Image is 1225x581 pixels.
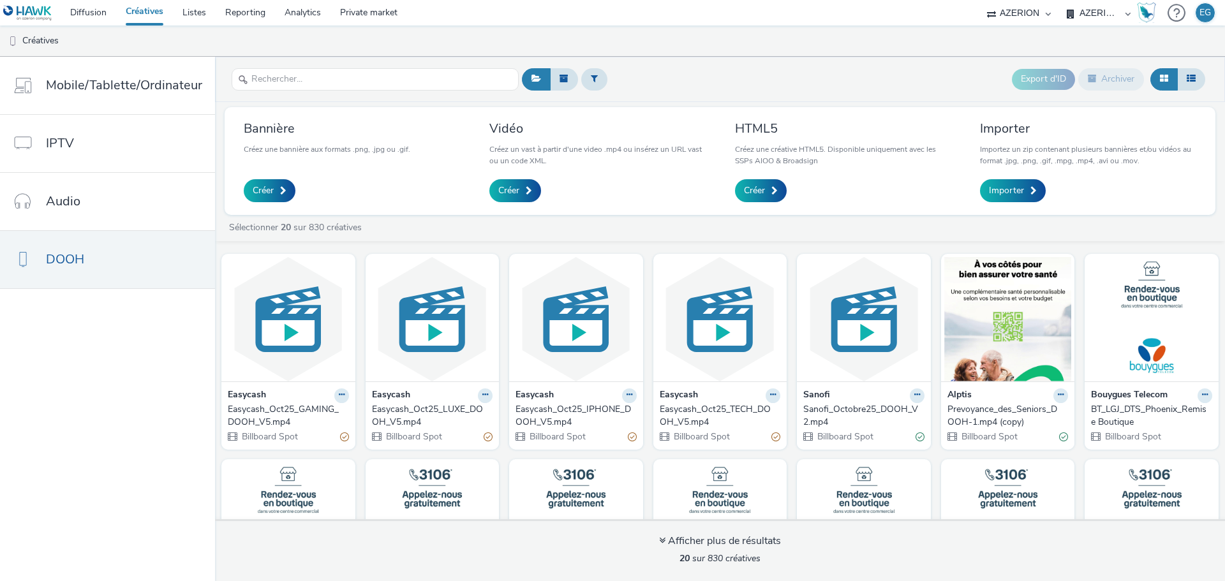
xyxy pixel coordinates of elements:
strong: Bouygues Telecom [1091,388,1168,403]
h3: Bannière [244,120,410,137]
span: Billboard Spot [816,430,873,443]
button: Export d'ID [1012,69,1075,89]
span: Importer [989,184,1024,197]
strong: 20 [281,221,291,233]
p: Créez une bannière aux formats .png, .jpg ou .gif. [244,143,410,155]
img: BT_LGJ_DTS_Phoenix_Remise Boutique visual [1088,257,1215,381]
strong: Easycash [516,388,554,403]
a: Prevoyance_des_Seniors_DOOH-1.mp4 (copy) [947,403,1069,429]
strong: Easycash [228,388,266,403]
img: Easycash_Oct25_GAMING_DOOH_V5.mp4 visual [225,257,352,381]
h3: Importer [980,120,1196,137]
span: Créer [498,184,519,197]
a: Sanofi_Octobre25_DOOH_V2.mp4 [803,403,924,429]
img: dooh [6,35,19,48]
div: Partiellement valide [340,430,349,443]
strong: 20 [679,552,690,564]
button: Archiver [1078,68,1144,90]
div: Valide [916,430,924,443]
div: Partiellement valide [484,430,493,443]
a: Créer [489,179,541,202]
div: BT_LGJ_DTS_Phoenix_Remise Boutique [1091,403,1207,429]
a: Hawk Academy [1137,3,1161,23]
span: sur 830 créatives [679,552,761,564]
div: EG [1199,3,1211,22]
span: Audio [46,192,80,210]
span: Billboard Spot [528,430,586,443]
h3: HTML5 [735,120,951,137]
div: Easycash_Oct25_TECH_DOOH_V5.mp4 [660,403,776,429]
a: Créer [735,179,787,202]
h3: Vidéo [489,120,706,137]
span: IPTV [46,134,74,152]
span: DOOH [46,250,84,268]
button: Grille [1150,68,1178,90]
img: Hawk Academy [1137,3,1156,23]
div: Partiellement valide [628,430,637,443]
a: Easycash_Oct25_LUXE_DOOH_V5.mp4 [372,403,493,429]
strong: Easycash [660,388,698,403]
div: Easycash_Oct25_GAMING_DOOH_V5.mp4 [228,403,344,429]
div: Afficher plus de résultats [659,534,781,548]
strong: Alptis [947,388,972,403]
div: Partiellement valide [771,430,780,443]
input: Rechercher... [232,68,519,91]
span: Créer [253,184,274,197]
span: Billboard Spot [1104,430,1161,443]
a: Easycash_Oct25_GAMING_DOOH_V5.mp4 [228,403,349,429]
p: Créez une créative HTML5. Disponible uniquement avec les SSPs AIOO & Broadsign [735,143,951,166]
div: Easycash_Oct25_IPHONE_DOOH_V5.mp4 [516,403,632,429]
img: Easycash_Oct25_LUXE_DOOH_V5.mp4 visual [369,257,496,381]
span: Billboard Spot [385,430,442,443]
p: Importez un zip contenant plusieurs bannières et/ou vidéos au format .jpg, .png, .gif, .mpg, .mp4... [980,143,1196,166]
span: Créer [744,184,765,197]
p: Créez un vast à partir d'une video .mp4 ou insérez un URL vast ou un code XML. [489,143,706,166]
span: Billboard Spot [672,430,730,443]
a: BT_LGJ_DTS_Phoenix_Remise Boutique [1091,403,1212,429]
strong: Sanofi [803,388,830,403]
div: Easycash_Oct25_LUXE_DOOH_V5.mp4 [372,403,488,429]
a: Créer [244,179,295,202]
a: Sélectionner sur 830 créatives [228,221,367,233]
span: Mobile/Tablette/Ordinateur [46,76,202,94]
a: Easycash_Oct25_IPHONE_DOOH_V5.mp4 [516,403,637,429]
div: Sanofi_Octobre25_DOOH_V2.mp4 [803,403,919,429]
img: Easycash_Oct25_IPHONE_DOOH_V5.mp4 visual [512,257,640,381]
button: Liste [1177,68,1205,90]
a: Easycash_Oct25_TECH_DOOH_V5.mp4 [660,403,781,429]
span: Billboard Spot [241,430,298,443]
a: Importer [980,179,1046,202]
img: Easycash_Oct25_TECH_DOOH_V5.mp4 visual [657,257,784,381]
img: undefined Logo [3,5,52,21]
img: Sanofi_Octobre25_DOOH_V2.mp4 visual [800,257,928,381]
div: Prevoyance_des_Seniors_DOOH-1.mp4 (copy) [947,403,1064,429]
div: Valide [1059,430,1068,443]
strong: Easycash [372,388,410,403]
span: Billboard Spot [960,430,1018,443]
img: Prevoyance_des_Seniors_DOOH-1.mp4 (copy) visual [944,257,1072,381]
